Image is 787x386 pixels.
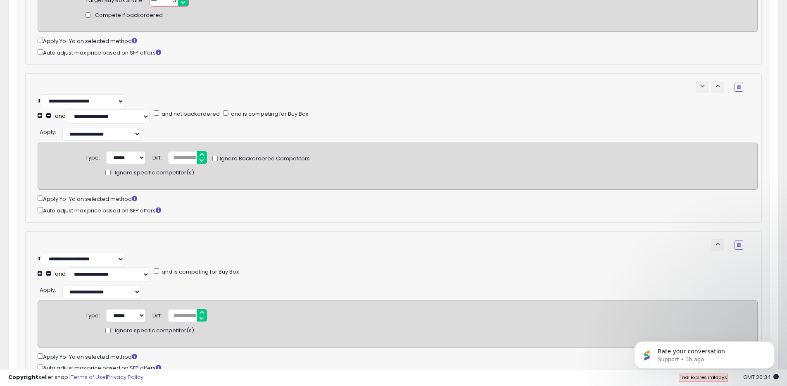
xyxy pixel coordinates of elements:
[737,243,741,248] i: Remove Condition
[95,12,163,19] span: Compete if backordered
[115,327,194,335] span: Ignore specific competitor(s)
[711,81,724,93] button: keyboard_arrow_up
[38,363,758,372] div: Auto adjust max price based on SFP offers
[152,151,162,162] div: Diff:
[160,110,220,118] span: and not backordered
[38,48,758,57] div: Auto adjust max price based on SFP offers
[71,373,106,381] a: Terms of Use
[38,36,758,45] div: Apply Yo-Yo on selected method
[160,268,239,276] span: and is competing for Buy Box
[152,309,162,320] div: Diff:
[38,194,758,203] div: Apply Yo-Yo on selected method
[230,110,308,118] span: and is competing for Buy Box
[8,373,38,381] strong: Copyright
[714,240,722,248] span: keyboard_arrow_up
[86,309,100,320] div: Type:
[622,324,787,382] iframe: Intercom notifications message
[714,82,722,90] span: keyboard_arrow_up
[711,239,724,251] button: keyboard_arrow_up
[699,82,706,90] span: keyboard_arrow_down
[40,286,55,294] span: Apply
[737,85,741,90] i: Remove Condition
[218,155,310,163] span: Ignore Backordered Competitors
[40,128,55,136] span: Apply
[115,169,194,177] span: Ignore specific competitor(s)
[86,151,100,162] div: Type:
[696,81,709,93] button: keyboard_arrow_down
[40,126,56,136] div: :
[40,284,56,294] div: :
[8,374,143,381] div: seller snap | |
[107,373,143,381] a: Privacy Policy
[38,205,758,215] div: Auto adjust max price based on SFP offers
[38,352,758,361] div: Apply Yo-Yo on selected method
